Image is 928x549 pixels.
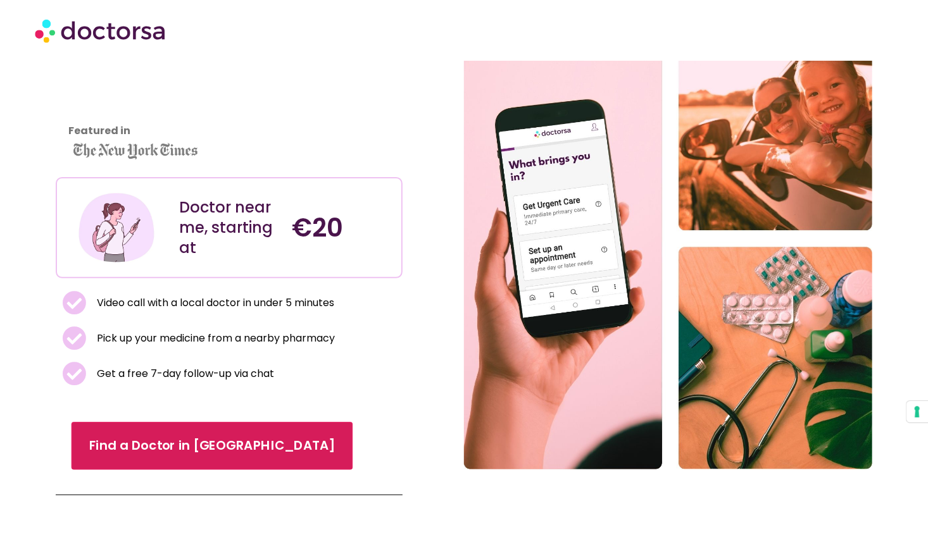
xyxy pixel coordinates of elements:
[292,213,392,243] h4: €20
[906,401,928,423] button: Your consent preferences for tracking technologies
[179,197,279,258] div: Doctor near me, starting at
[68,123,130,138] strong: Featured in
[94,330,335,347] span: Pick up your medicine from a nearby pharmacy
[72,422,353,470] a: Find a Doctor in [GEOGRAPHIC_DATA]
[94,294,334,312] span: Video call with a local doctor in under 5 minutes
[89,437,335,455] span: Find a Doctor in [GEOGRAPHIC_DATA]
[464,8,872,469] img: Doctor Near Me in Seville
[62,52,176,147] iframe: Customer reviews powered by Trustpilot
[77,188,156,268] img: Illustration depicting a young woman in a casual outfit, engaged with her smartphone. She has a p...
[94,365,274,383] span: Get a free 7-day follow-up via chat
